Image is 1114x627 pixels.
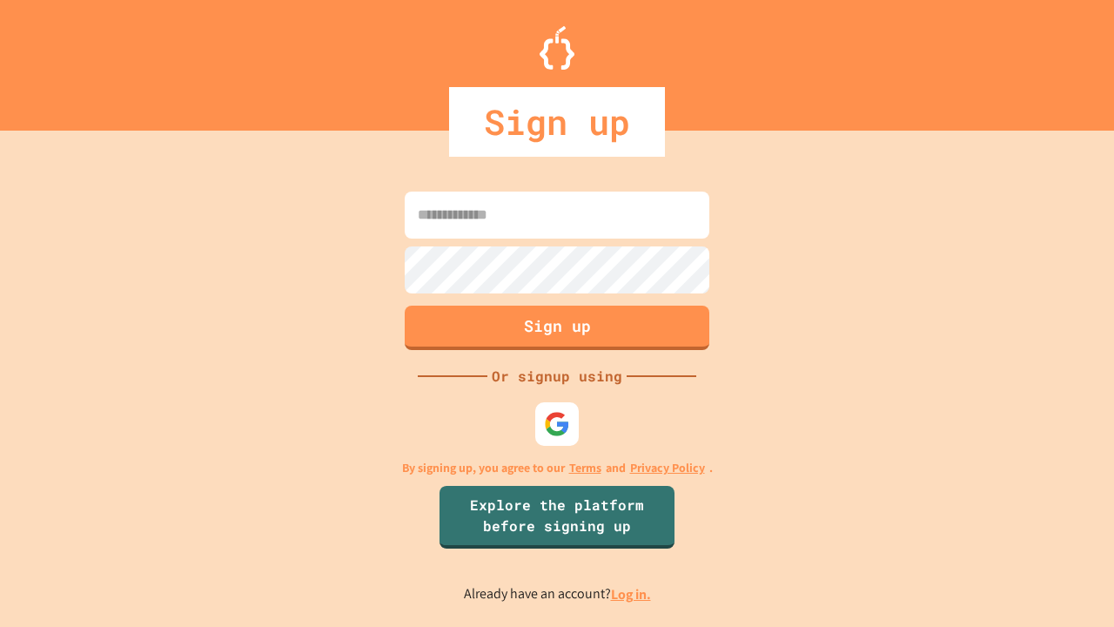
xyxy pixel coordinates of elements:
[449,87,665,157] div: Sign up
[402,459,713,477] p: By signing up, you agree to our and .
[440,486,674,549] a: Explore the platform before signing up
[569,459,601,477] a: Terms
[405,306,709,350] button: Sign up
[487,366,627,387] div: Or signup using
[464,583,651,605] p: Already have an account?
[540,26,574,70] img: Logo.svg
[630,459,705,477] a: Privacy Policy
[544,411,570,437] img: google-icon.svg
[611,585,651,603] a: Log in.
